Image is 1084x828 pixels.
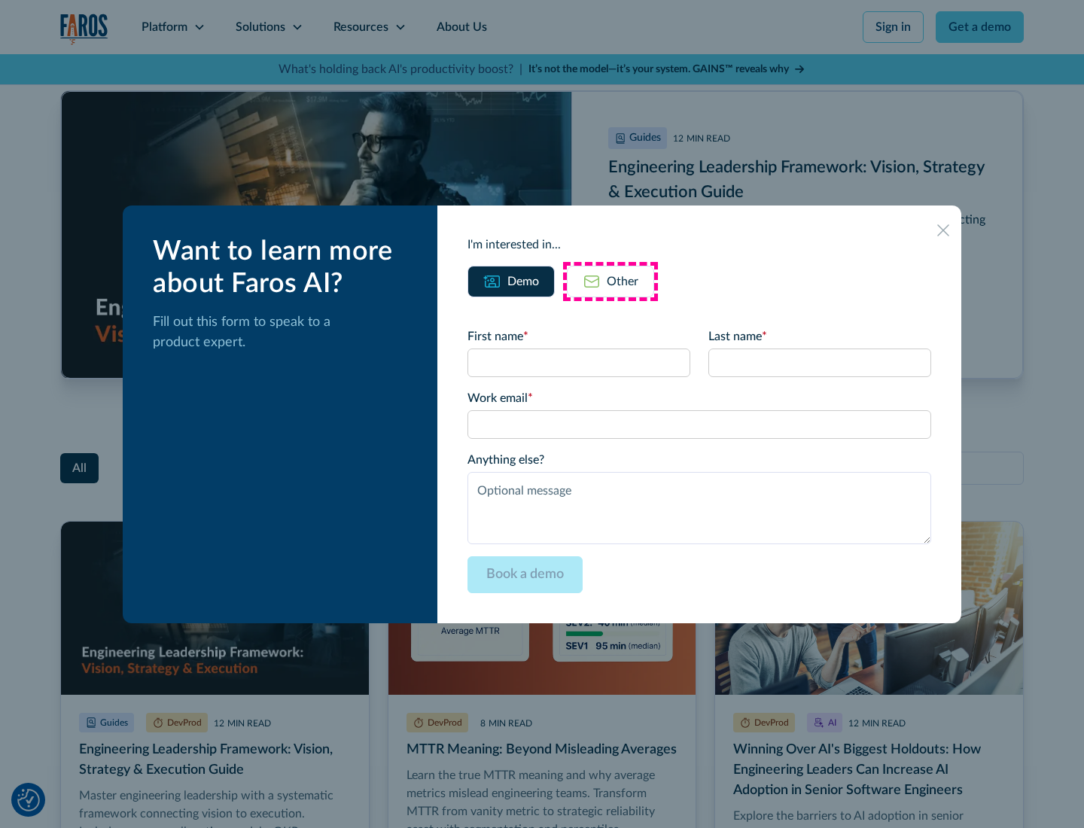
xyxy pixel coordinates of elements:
[467,556,583,593] input: Book a demo
[467,236,931,254] div: I'm interested in...
[708,327,931,346] label: Last name
[607,272,638,291] div: Other
[467,327,690,346] label: First name
[467,327,931,593] form: Email Form
[153,236,413,300] div: Want to learn more about Faros AI?
[467,451,931,469] label: Anything else?
[467,389,931,407] label: Work email
[153,312,413,353] p: Fill out this form to speak to a product expert.
[507,272,539,291] div: Demo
